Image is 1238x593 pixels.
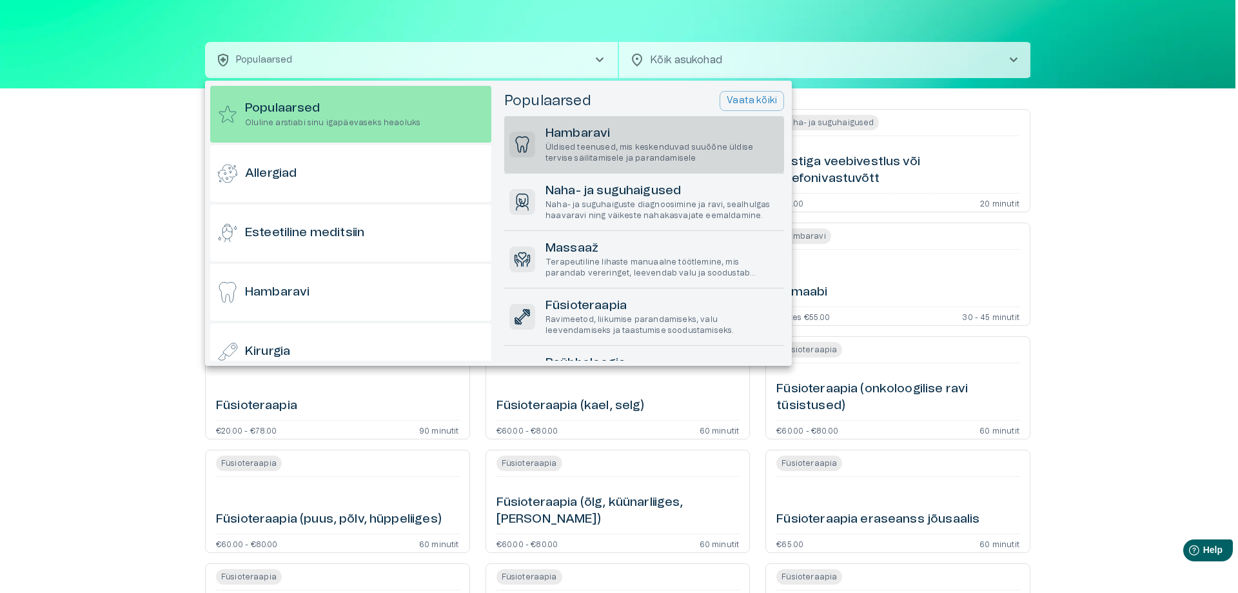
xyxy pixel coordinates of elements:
[545,314,779,336] p: Ravimeetod, liikumise parandamiseks, valu leevendamiseks ja taastumise soodustamiseks.
[545,240,779,257] h6: Massaaž
[545,355,779,372] h6: Psühholoogia
[545,183,779,200] h6: Naha- ja suguhaigused
[245,225,364,242] h6: Esteetiline meditsiin
[504,92,591,110] h5: Populaarsed
[245,165,297,183] h6: Allergiad
[245,284,309,301] h6: Hambaravi
[545,199,779,221] p: Naha- ja suguhaiguste diagnoosimine ja ravi, sealhulgas haavaravi ning väikeste nahakasvajate eem...
[545,125,779,143] h6: Hambaravi
[1137,534,1238,570] iframe: Help widget launcher
[545,257,779,279] p: Terapeutiline lihaste manuaalne töötlemine, mis parandab vereringet, leevendab valu ja soodustab ...
[245,100,420,117] h6: Populaarsed
[245,117,420,128] p: Oluline arstiabi sinu igapäevaseks heaoluks
[720,91,784,111] button: Vaata kõiki
[245,343,290,361] h6: Kirurgia
[545,297,779,315] h6: Füsioteraapia
[545,142,779,164] p: Üldised teenused, mis keskenduvad suuõõne üldise tervise säilitamisele ja parandamisele
[727,94,777,108] p: Vaata kõiki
